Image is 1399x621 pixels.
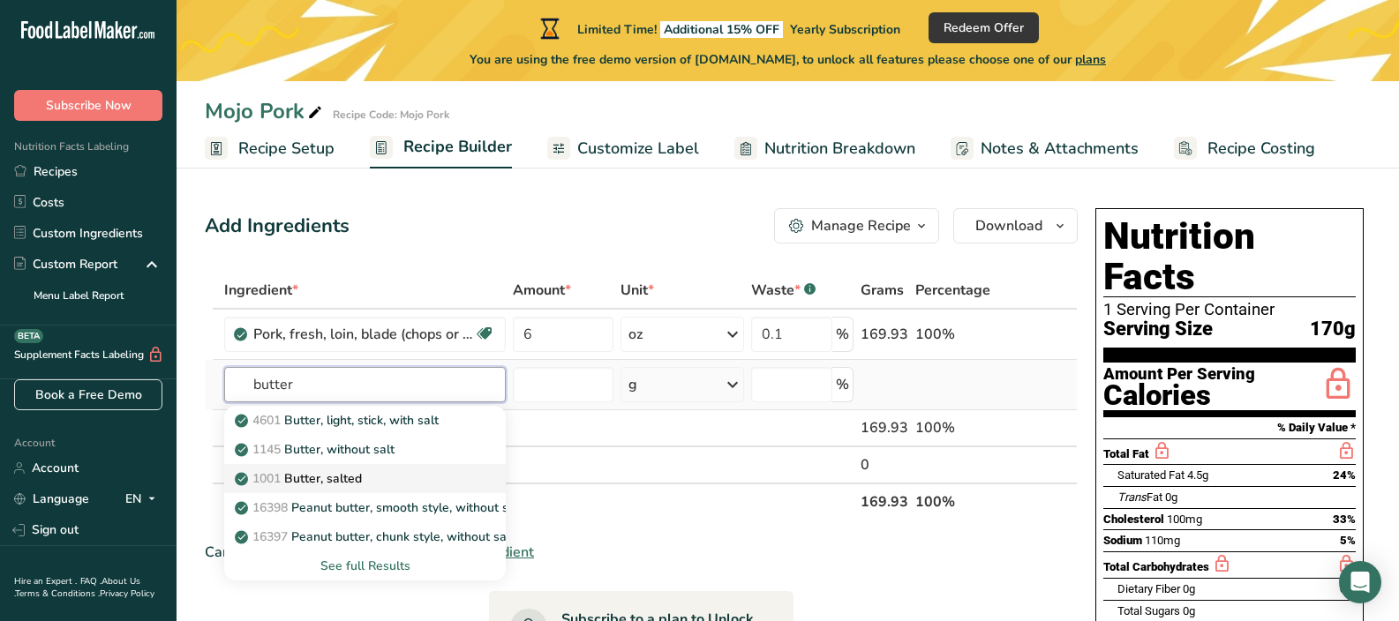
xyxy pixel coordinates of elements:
[1103,383,1255,408] div: Calories
[1117,490,1162,504] span: Fat
[915,280,990,301] span: Percentage
[252,470,281,487] span: 1001
[861,280,904,301] span: Grams
[14,90,162,121] button: Subscribe Now
[1117,604,1180,617] span: Total Sugars
[238,527,515,546] p: Peanut butter, chunk style, without salt
[1174,129,1315,168] a: Recipe Costing
[857,483,912,520] th: 169.93
[238,557,492,575] div: See full Results
[537,18,900,39] div: Limited Time!
[1167,513,1202,526] span: 100mg
[1103,534,1142,547] span: Sodium
[46,96,132,115] span: Subscribe Now
[238,411,439,430] p: Butter, light, stick, with salt
[100,587,154,600] a: Privacy Policy
[224,522,506,551] a: 16397Peanut butter, chunk style, without salt
[1117,582,1180,595] span: Dietary Fiber
[547,129,699,168] a: Customize Label
[253,324,474,345] div: Pork, fresh, loin, blade (chops or roasts), boneless, separable lean and fat only, raw
[981,137,1139,161] span: Notes & Attachments
[774,208,939,243] button: Manage Recipe
[15,587,100,600] a: Terms & Conditions .
[1103,366,1255,383] div: Amount Per Serving
[1103,447,1149,460] span: Total Fat
[224,435,506,464] a: 1145Butter, without salt
[1187,468,1208,482] span: 4.5g
[470,50,1106,69] span: You are using the free demo version of [DOMAIN_NAME], to unlock all features please choose one of...
[224,551,506,580] div: See full Results
[1103,417,1356,438] section: % Daily Value *
[1183,582,1195,595] span: 0g
[238,440,395,459] p: Butter, without salt
[221,483,857,520] th: Net Totals
[734,129,915,168] a: Nutrition Breakdown
[252,528,288,545] span: 16397
[628,374,637,395] div: g
[1145,534,1180,547] span: 110mg
[915,417,994,438] div: 100%
[14,255,117,273] div: Custom Report
[929,12,1039,43] button: Redeem Offer
[205,129,335,168] a: Recipe Setup
[238,498,523,517] p: Peanut butter, smooth style, without salt
[205,212,350,241] div: Add Ingredients
[660,21,783,38] span: Additional 15% OFF
[1339,561,1381,603] div: Open Intercom Messenger
[205,542,1078,563] div: Can't find your ingredient?
[224,367,506,402] input: Add Ingredient
[1207,137,1315,161] span: Recipe Costing
[125,489,162,510] div: EN
[224,280,298,301] span: Ingredient
[1165,490,1177,504] span: 0g
[1183,604,1195,617] span: 0g
[403,135,512,159] span: Recipe Builder
[1340,534,1356,547] span: 5%
[861,324,908,345] div: 169.93
[224,493,506,522] a: 16398Peanut butter, smooth style, without salt
[751,280,816,301] div: Waste
[1117,490,1147,504] i: Trans
[14,575,77,587] a: Hire an Expert .
[370,127,512,169] a: Recipe Builder
[944,19,1024,37] span: Redeem Offer
[1075,51,1106,68] span: plans
[1310,318,1356,340] span: 170g
[915,324,994,345] div: 100%
[238,469,362,488] p: Butter, salted
[1333,468,1356,482] span: 24%
[811,215,911,236] div: Manage Recipe
[764,137,915,161] span: Nutrition Breakdown
[861,417,908,438] div: 169.93
[333,107,449,123] div: Recipe Code: Mojo Pork
[224,406,506,435] a: 4601Butter, light, stick, with salt
[252,412,281,429] span: 4601
[14,379,162,410] a: Book a Free Demo
[1103,560,1209,573] span: Total Carbohydrates
[252,441,281,458] span: 1145
[238,137,335,161] span: Recipe Setup
[224,464,506,493] a: 1001Butter, salted
[1103,301,1356,318] div: 1 Serving Per Container
[1103,216,1356,297] h1: Nutrition Facts
[861,454,908,475] div: 0
[1333,513,1356,526] span: 33%
[252,499,288,516] span: 16398
[1103,318,1213,340] span: Serving Size
[513,280,571,301] span: Amount
[975,215,1042,236] span: Download
[953,208,1078,243] button: Download
[80,575,102,587] a: FAQ .
[14,483,89,514] a: Language
[14,329,43,343] div: BETA
[14,575,140,600] a: About Us .
[577,137,699,161] span: Customize Label
[205,95,326,127] div: Mojo Pork
[912,483,997,520] th: 100%
[1103,513,1164,526] span: Cholesterol
[621,280,654,301] span: Unit
[1117,468,1185,482] span: Saturated Fat
[951,129,1139,168] a: Notes & Attachments
[790,21,900,38] span: Yearly Subscription
[628,324,643,345] div: oz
